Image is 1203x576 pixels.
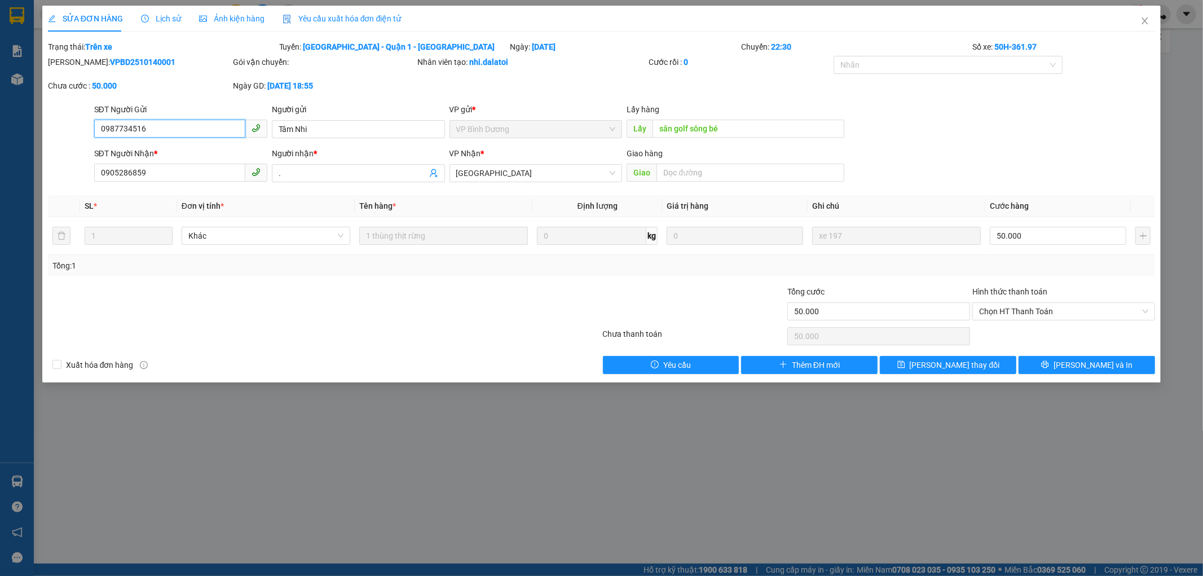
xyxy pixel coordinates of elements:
div: Tuyến: [278,41,509,53]
span: [PERSON_NAME] thay đổi [910,359,1000,371]
span: Lấy hàng [627,105,659,114]
b: VPBD2510140001 [110,58,175,67]
div: Gói vận chuyển: [233,56,416,68]
span: Ảnh kiện hàng [199,14,265,23]
div: VP gửi [450,103,623,116]
button: printer[PERSON_NAME] và In [1019,356,1155,374]
span: Lịch sử [141,14,181,23]
span: printer [1041,360,1049,370]
th: Ghi chú [808,195,985,217]
span: Thêm ĐH mới [792,359,840,371]
span: clock-circle [141,15,149,23]
button: save[PERSON_NAME] thay đổi [880,356,1016,374]
div: Ngày: [509,41,741,53]
button: plusThêm ĐH mới [741,356,878,374]
input: Dọc đường [656,164,844,182]
div: Chưa thanh toán [602,328,787,348]
span: Giao hàng [627,149,663,158]
div: Nhân viên tạo: [418,56,647,68]
span: exclamation-circle [651,360,659,370]
span: Giao [627,164,656,182]
b: 0 [684,58,688,67]
b: Trên xe [85,42,112,51]
input: Dọc đường [653,120,844,138]
span: kg [646,227,658,245]
span: [PERSON_NAME] và In [1054,359,1133,371]
div: Tổng: 1 [52,260,464,272]
span: save [897,360,905,370]
button: exclamation-circleYêu cầu [603,356,739,374]
span: VP Bình Dương [456,121,616,138]
span: Lấy [627,120,653,138]
span: user-add [429,169,438,178]
span: Tên hàng [359,201,396,210]
div: Ngày GD: [233,80,416,92]
div: Người gửi [272,103,445,116]
span: Chọn HT Thanh Toán [979,303,1148,320]
div: Cước rồi : [649,56,831,68]
div: Trạng thái: [47,41,278,53]
span: picture [199,15,207,23]
div: SĐT Người Gửi [94,103,267,116]
input: 0 [667,227,803,245]
div: [PERSON_NAME]: [48,56,231,68]
span: close [1140,16,1149,25]
b: [DATE] 18:55 [267,81,313,90]
img: icon [283,15,292,24]
div: Chưa cước : [48,80,231,92]
div: SĐT Người Nhận [94,147,267,160]
b: [DATE] [532,42,556,51]
span: Giá trị hàng [667,201,708,210]
span: SỬA ĐƠN HÀNG [48,14,123,23]
span: Khác [188,227,343,244]
input: Ghi Chú [812,227,981,245]
b: nhi.dalatoi [470,58,509,67]
span: Yêu cầu [663,359,691,371]
span: phone [252,124,261,133]
span: Đơn vị tính [182,201,224,210]
b: [GEOGRAPHIC_DATA] - Quận 1 - [GEOGRAPHIC_DATA] [303,42,495,51]
span: edit [48,15,56,23]
span: VP Nhận [450,149,481,158]
span: plus [779,360,787,370]
b: 50H-361.97 [994,42,1037,51]
span: Định lượng [578,201,618,210]
span: info-circle [140,361,148,369]
span: Cước hàng [990,201,1029,210]
span: Yêu cầu xuất hóa đơn điện tử [283,14,402,23]
div: Chuyến: [740,41,971,53]
button: Close [1129,6,1161,37]
button: plus [1135,227,1151,245]
span: Nha Trang [456,165,616,182]
div: Người nhận [272,147,445,160]
span: phone [252,168,261,177]
span: Xuất hóa đơn hàng [61,359,138,371]
label: Hình thức thanh toán [972,287,1047,296]
b: 50.000 [92,81,117,90]
button: delete [52,227,70,245]
span: SL [85,201,94,210]
div: Số xe: [971,41,1156,53]
span: Tổng cước [787,287,825,296]
b: 22:30 [771,42,791,51]
input: VD: Bàn, Ghế [359,227,528,245]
